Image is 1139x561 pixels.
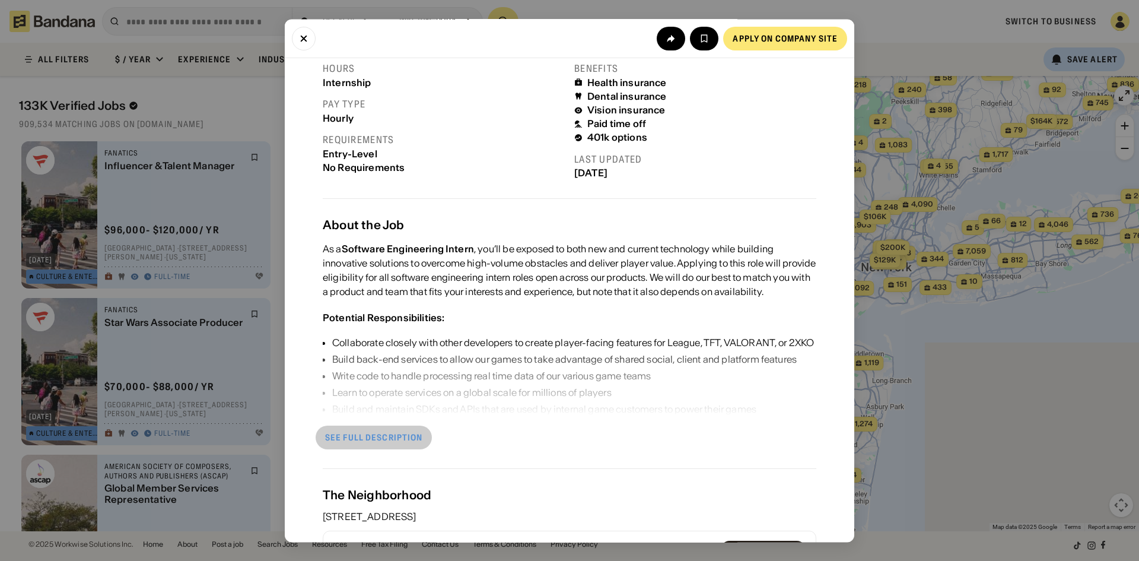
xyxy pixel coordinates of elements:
[587,105,666,116] div: Vision insurance
[723,26,847,50] a: Apply on company site
[323,113,565,124] div: Hourly
[323,148,565,160] div: Entry-Level
[587,132,647,144] div: 401k options
[292,26,316,50] button: Close
[342,243,474,255] div: Software Engineering Intern
[733,34,838,42] div: Apply on company site
[574,153,816,166] div: Last updated
[323,134,565,146] div: Requirements
[332,402,814,416] div: Build and maintain SDKs and APIs that are used by internal game customers to power their games
[323,77,565,88] div: Internship
[325,433,422,442] div: See full description
[323,512,816,521] div: [STREET_ADDRESS]
[587,77,667,88] div: Health insurance
[323,242,816,299] div: As a , you’ll be exposed to both new and current technology while building innovative solutions t...
[332,352,814,366] div: Build back-end services to allow our games to take advantage of shared social, client and platfor...
[323,162,565,173] div: No Requirements
[574,62,816,75] div: Benefits
[323,312,444,324] div: Potential Responsibilities:
[587,91,667,102] div: Dental insurance
[332,335,814,350] div: Collaborate closely with other developers to create player-facing features for League, TFT, VALOR...
[323,98,565,110] div: Pay type
[323,218,816,232] div: About the Job
[587,119,646,130] div: Paid time off
[323,62,565,75] div: Hours
[720,541,806,560] a: Get Directions
[332,385,814,400] div: Learn to operate services on a global scale for millions of players
[574,168,816,179] div: [DATE]
[332,369,814,383] div: Write code to handle processing real time data of our various game teams
[323,488,816,502] div: The Neighborhood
